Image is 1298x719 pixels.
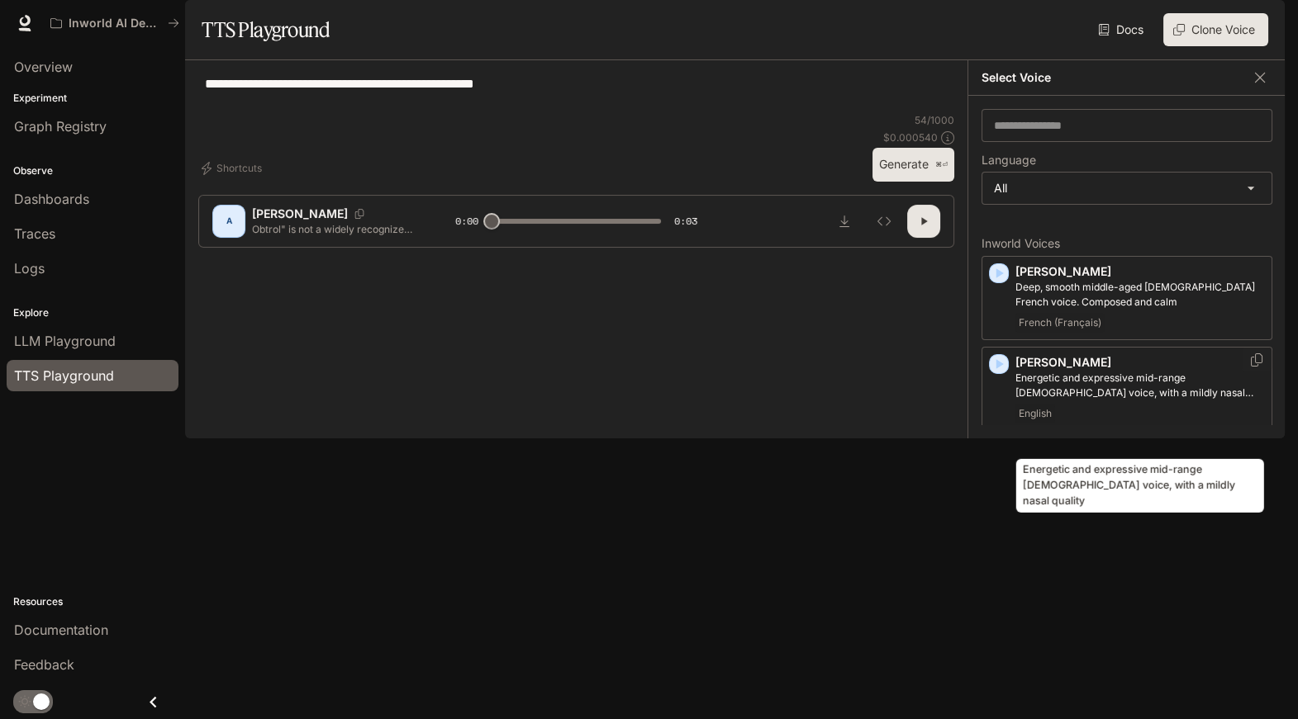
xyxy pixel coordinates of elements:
[883,130,938,144] p: $ 0.000540
[198,155,269,182] button: Shortcuts
[1248,353,1265,367] button: Copy Voice ID
[455,213,478,229] span: 0:00
[868,205,901,238] button: Inspect
[674,213,697,229] span: 0:03
[1015,371,1265,400] p: Energetic and expressive mid-range male voice, with a mildly nasal quality
[43,7,187,40] button: All workspaces
[872,148,954,182] button: Generate⌘⏎
[348,209,371,219] button: Copy Voice ID
[828,205,861,238] button: Download audio
[1163,13,1268,46] button: Clone Voice
[1015,313,1105,333] span: French (Français)
[1015,404,1055,423] span: English
[915,113,954,127] p: 54 / 1000
[1095,13,1150,46] a: Docs
[982,238,1272,249] p: Inworld Voices
[982,173,1272,204] div: All
[252,206,348,222] p: [PERSON_NAME]
[1016,459,1264,513] div: Energetic and expressive mid-range [DEMOGRAPHIC_DATA] voice, with a mildly nasal quality
[1015,354,1265,371] p: [PERSON_NAME]
[982,154,1036,166] p: Language
[252,222,416,236] p: Obtrol" is not a widely recognized term or product, h
[1015,280,1265,310] p: Deep, smooth middle-aged male French voice. Composed and calm
[1015,263,1265,280] p: [PERSON_NAME]
[69,17,161,31] p: Inworld AI Demos
[202,13,330,46] h1: TTS Playground
[935,160,948,170] p: ⌘⏎
[216,208,242,234] div: A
